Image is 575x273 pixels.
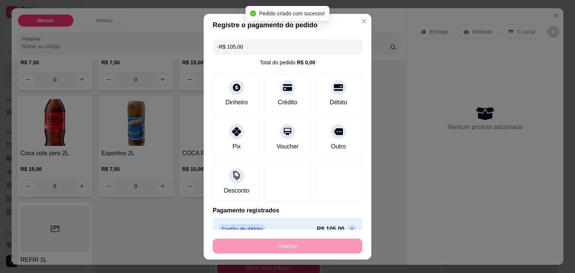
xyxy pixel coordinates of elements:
button: Close [358,15,370,27]
p: Pagamento registrados [213,206,362,215]
span: Pedido criado com sucesso! [259,10,325,16]
div: Total do pedido [260,59,315,66]
header: Registre o pagamento do pedido [204,14,371,36]
p: R$ 105,00 [317,225,344,234]
div: Débito [330,98,347,107]
div: Dinheiro [225,98,248,107]
div: Outro [331,142,346,151]
div: Voucher [277,142,299,151]
input: Ex.: hambúrguer de cordeiro [217,39,358,54]
div: Desconto [224,186,249,195]
div: Pix [232,142,241,151]
span: check-circle [250,10,256,16]
div: R$ 0,00 [297,59,315,66]
div: Crédito [278,98,297,107]
p: Cartão de débito [219,224,266,234]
